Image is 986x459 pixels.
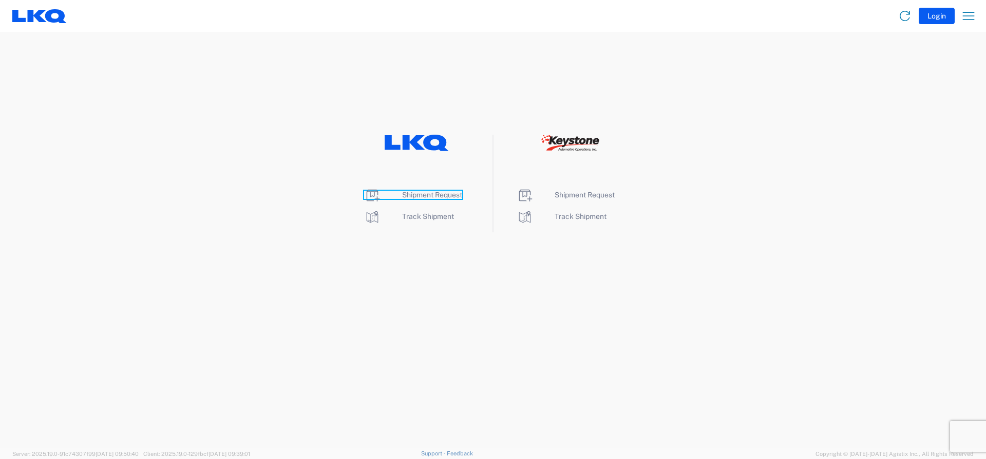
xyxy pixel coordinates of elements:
a: Feedback [447,450,473,456]
button: Login [919,8,955,24]
a: Support [421,450,447,456]
a: Shipment Request [517,191,615,199]
span: Shipment Request [402,191,462,199]
a: Track Shipment [364,212,454,221]
span: Client: 2025.19.0-129fbcf [143,451,250,457]
span: [DATE] 09:39:01 [208,451,250,457]
a: Shipment Request [364,191,462,199]
span: [DATE] 09:50:40 [96,451,139,457]
span: Track Shipment [402,212,454,221]
span: Copyright © [DATE]-[DATE] Agistix Inc., All Rights Reserved [816,449,974,458]
span: Shipment Request [555,191,615,199]
a: Track Shipment [517,212,606,221]
span: Server: 2025.19.0-91c74307f99 [12,451,139,457]
span: Track Shipment [555,212,606,221]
